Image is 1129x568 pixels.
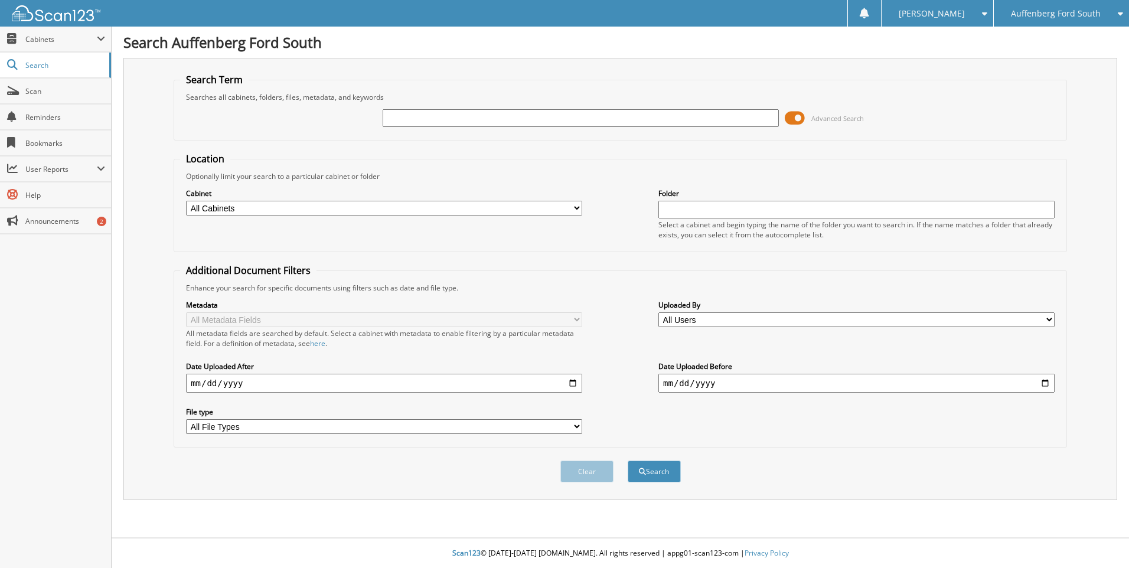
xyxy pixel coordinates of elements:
label: Cabinet [186,188,582,198]
label: Date Uploaded Before [658,361,1055,371]
div: 2 [97,217,106,226]
span: Search [25,60,103,70]
div: Optionally limit your search to a particular cabinet or folder [180,171,1061,181]
input: end [658,374,1055,393]
legend: Additional Document Filters [180,264,316,277]
div: © [DATE]-[DATE] [DOMAIN_NAME]. All rights reserved | appg01-scan123-com | [112,539,1129,568]
legend: Location [180,152,230,165]
a: here [310,338,325,348]
span: Announcements [25,216,105,226]
div: Searches all cabinets, folders, files, metadata, and keywords [180,92,1061,102]
span: Bookmarks [25,138,105,148]
span: Scan123 [452,548,481,558]
div: All metadata fields are searched by default. Select a cabinet with metadata to enable filtering b... [186,328,582,348]
span: Help [25,190,105,200]
span: [PERSON_NAME] [899,10,965,17]
h1: Search Auffenberg Ford South [123,32,1117,52]
legend: Search Term [180,73,249,86]
label: Folder [658,188,1055,198]
span: Advanced Search [811,114,864,123]
a: Privacy Policy [745,548,789,558]
input: start [186,374,582,393]
label: Date Uploaded After [186,361,582,371]
button: Search [628,461,681,482]
span: Reminders [25,112,105,122]
div: Select a cabinet and begin typing the name of the folder you want to search in. If the name match... [658,220,1055,240]
button: Clear [560,461,614,482]
span: Auffenberg Ford South [1011,10,1101,17]
img: scan123-logo-white.svg [12,5,100,21]
span: User Reports [25,164,97,174]
label: Metadata [186,300,582,310]
label: Uploaded By [658,300,1055,310]
span: Cabinets [25,34,97,44]
span: Scan [25,86,105,96]
label: File type [186,407,582,417]
div: Enhance your search for specific documents using filters such as date and file type. [180,283,1061,293]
